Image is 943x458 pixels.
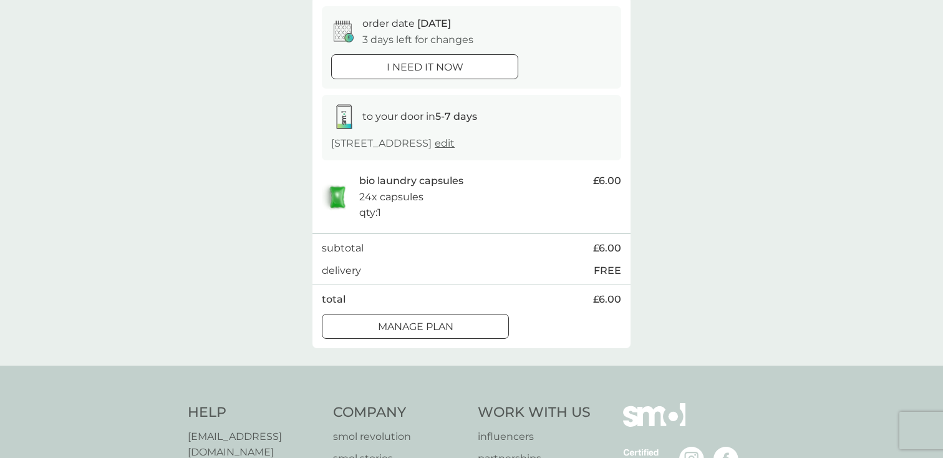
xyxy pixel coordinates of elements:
[378,319,453,335] p: Manage plan
[478,403,591,422] h4: Work With Us
[593,173,621,189] span: £6.00
[362,110,477,122] span: to your door in
[333,429,466,445] a: smol revolution
[322,240,364,256] p: subtotal
[593,240,621,256] span: £6.00
[362,32,473,48] p: 3 days left for changes
[331,135,455,152] p: [STREET_ADDRESS]
[322,291,346,308] p: total
[359,173,463,189] p: bio laundry capsules
[188,403,321,422] h4: Help
[359,189,423,205] p: 24x capsules
[322,314,509,339] button: Manage plan
[362,16,451,32] p: order date
[594,263,621,279] p: FREE
[359,205,381,221] p: qty : 1
[623,403,685,446] img: smol
[331,54,518,79] button: i need it now
[478,429,591,445] a: influencers
[593,291,621,308] span: £6.00
[435,137,455,149] a: edit
[435,110,477,122] strong: 5-7 days
[333,403,466,422] h4: Company
[322,263,361,279] p: delivery
[387,59,463,76] p: i need it now
[417,17,451,29] span: [DATE]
